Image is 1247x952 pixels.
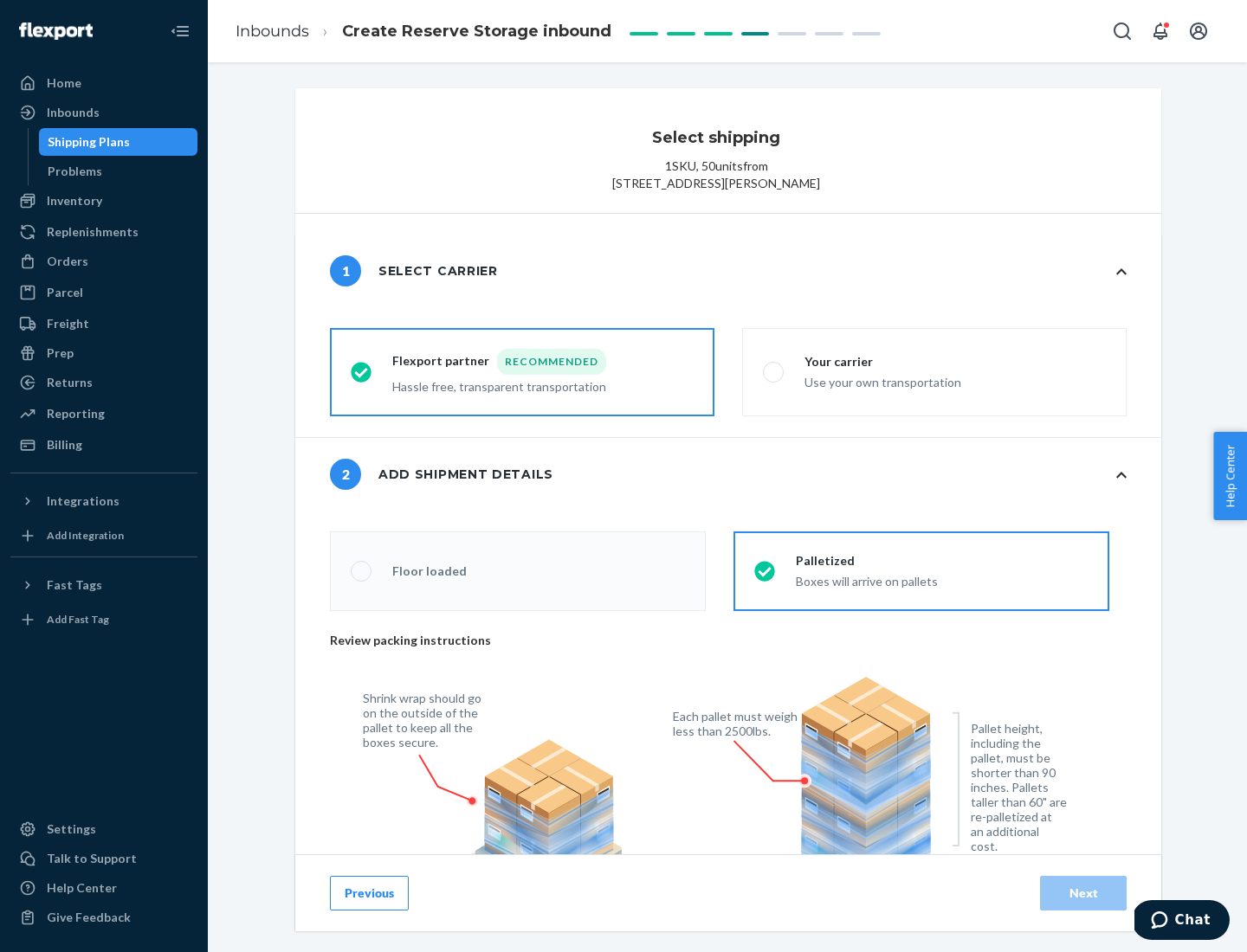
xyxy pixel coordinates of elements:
a: Returns [10,369,197,396]
div: Give Feedback [47,909,131,926]
p: 1 SKU , 50 units from [665,158,768,175]
div: Flexport partner [392,349,606,375]
div: Parcel [47,284,83,301]
a: Settings [10,815,197,843]
figcaption: Each pallet must weigh less than 2500lbs. [673,709,802,738]
div: Help Center [47,879,117,897]
figcaption: Shrink wrap should go on the outside of the pallet to keep all the boxes secure. [363,691,492,749]
div: Freight [47,315,89,332]
button: Open Search Box [1105,14,1140,48]
a: Add Fast Tag [10,606,197,634]
div: Floor loaded [392,563,467,580]
div: Fast Tags [47,576,102,594]
button: Talk to Support [10,845,197,872]
a: Inbounds [10,99,197,126]
div: Shipping Plans [48,133,130,151]
span: Create Reserve Storage inbound [342,22,611,41]
div: Billing [47,436,82,453]
button: Previous [330,876,409,910]
p: Review packing instructions [330,632,1109,649]
ol: breadcrumbs [222,6,625,57]
div: Integrations [47,492,120,510]
div: Settings [47,820,96,838]
button: Close Navigation [163,14,197,48]
div: Inbounds [47,104,100,121]
div: Your carrier [804,353,961,370]
div: Inventory [47,192,102,209]
a: Home [10,69,197,97]
div: Use your own transportation [804,370,961,391]
a: Parcel [10,279,197,306]
a: Inbounds [236,22,309,41]
div: Add Integration [47,528,124,543]
div: Replenishments [47,223,139,241]
button: Give Feedback [10,904,197,931]
div: Boxes will arrive on pallets [796,569,938,590]
button: Open account menu [1181,14,1216,48]
button: Open notifications [1143,14,1178,48]
div: Add Fast Tag [47,612,109,627]
button: Help Center [1213,432,1247,520]
div: Hassle free, transparent transportation [392,375,606,396]
a: Problems [39,158,198,185]
a: Reporting [10,400,197,428]
div: Talk to Support [47,850,137,867]
a: Add Integration [10,522,197,550]
div: Problems [48,163,102,180]
a: Freight [10,310,197,338]
button: Integrations [10,487,197,515]
div: Home [47,74,81,92]
a: Help Center [10,874,197,902]
figcaption: Pallet height, including the pallet, must be shorter than 90 inches. Pallets taller than 60" are ... [971,721,1067,853]
div: Add shipment details [330,459,553,490]
a: Billing [10,431,197,459]
div: Palletized [796,552,938,569]
button: Next [1040,876,1127,910]
div: Reporting [47,405,105,422]
div: Next [1055,884,1112,902]
a: Inventory [10,187,197,215]
h3: Select shipping [652,126,780,149]
div: Orders [47,253,88,270]
span: 2 [330,459,361,490]
a: Shipping Plans [39,128,198,156]
a: Prep [10,339,197,367]
button: Select shipping1SKU, 50unitsfrom[STREET_ADDRESS][PERSON_NAME] [295,88,1161,213]
iframe: Opens a widget where you can chat to one of our agents [1134,900,1230,943]
img: Flexport logo [19,23,93,40]
a: Replenishments [10,218,197,246]
button: Fast Tags [10,571,197,599]
div: Prep [47,344,74,362]
div: Recommended [497,349,606,375]
span: [STREET_ADDRESS][PERSON_NAME] [612,175,820,192]
span: 1 [330,255,361,286]
div: Returns [47,374,93,391]
div: Select carrier [330,255,498,286]
a: Orders [10,248,197,275]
